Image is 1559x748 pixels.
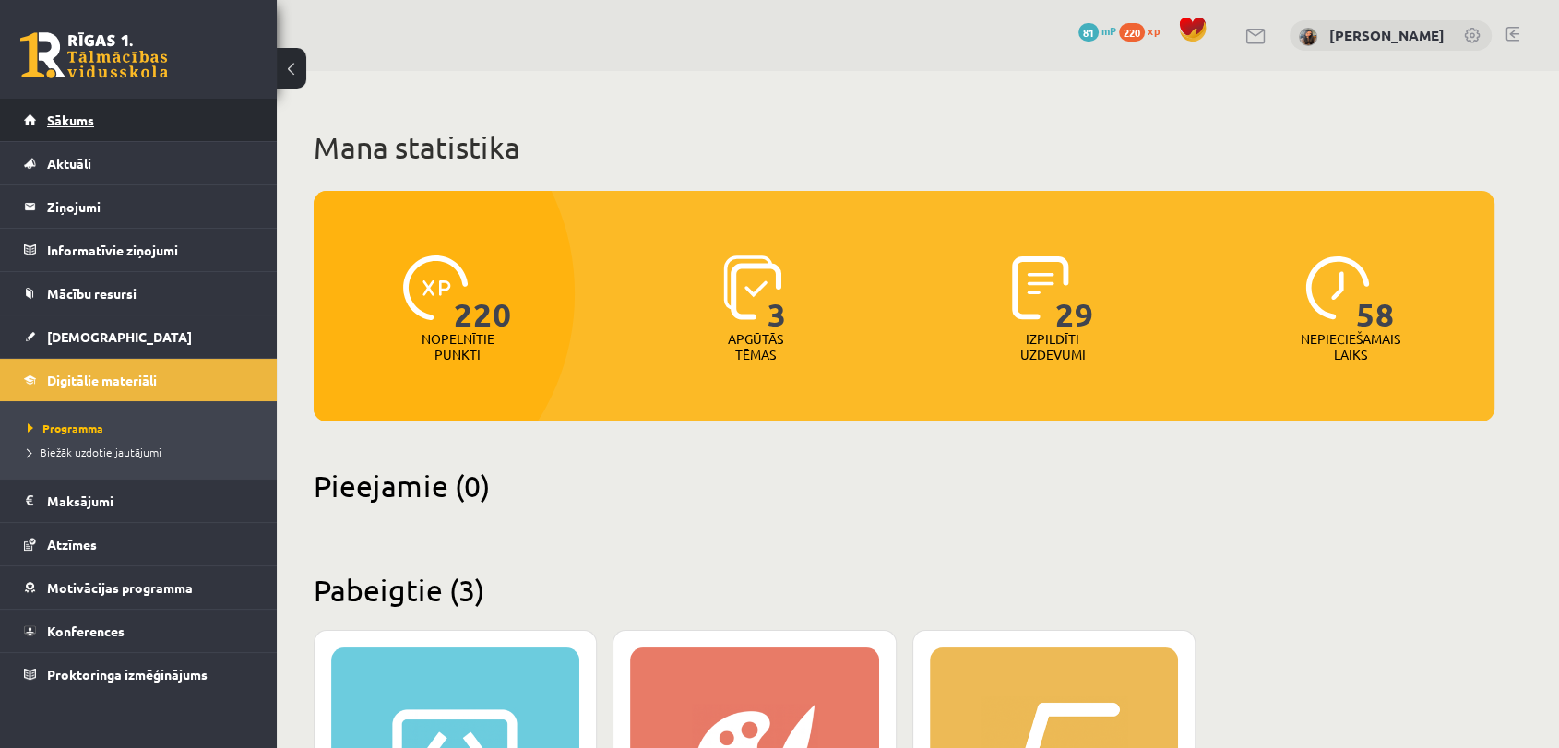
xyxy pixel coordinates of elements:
[422,331,494,362] p: Nopelnītie punkti
[314,572,1494,608] h2: Pabeigtie (3)
[24,185,254,228] a: Ziņojumi
[47,372,157,388] span: Digitālie materiāli
[1119,23,1169,38] a: 220 xp
[47,480,254,522] legend: Maksājumi
[24,315,254,358] a: [DEMOGRAPHIC_DATA]
[47,185,254,228] legend: Ziņojumi
[1012,255,1069,320] img: icon-completed-tasks-ad58ae20a441b2904462921112bc710f1caf180af7a3daa7317a5a94f2d26646.svg
[403,255,468,320] img: icon-xp-0682a9bc20223a9ccc6f5883a126b849a74cddfe5390d2b41b4391c66f2066e7.svg
[24,229,254,271] a: Informatīvie ziņojumi
[1119,23,1145,42] span: 220
[24,359,254,401] a: Digitālie materiāli
[24,99,254,141] a: Sākums
[1078,23,1099,42] span: 81
[314,129,1494,166] h1: Mana statistika
[28,445,161,459] span: Biežāk uzdotie jautājumi
[1301,331,1400,362] p: Nepieciešamais laiks
[24,653,254,695] a: Proktoringa izmēģinājums
[1055,255,1094,331] span: 29
[24,142,254,184] a: Aktuāli
[1148,23,1160,38] span: xp
[723,255,781,320] img: icon-learned-topics-4a711ccc23c960034f471b6e78daf4a3bad4a20eaf4de84257b87e66633f6470.svg
[314,468,1494,504] h2: Pieejamie (0)
[47,155,91,172] span: Aktuāli
[28,444,258,460] a: Biežāk uzdotie jautājumi
[47,536,97,552] span: Atzīmes
[1101,23,1116,38] span: mP
[47,229,254,271] legend: Informatīvie ziņojumi
[1299,28,1317,46] img: Sabīne Eiklone
[720,331,791,362] p: Apgūtās tēmas
[24,566,254,609] a: Motivācijas programma
[47,285,137,302] span: Mācību resursi
[47,623,125,639] span: Konferences
[24,480,254,522] a: Maksājumi
[24,272,254,315] a: Mācību resursi
[47,328,192,345] span: [DEMOGRAPHIC_DATA]
[47,579,193,596] span: Motivācijas programma
[28,421,103,435] span: Programma
[28,420,258,436] a: Programma
[768,255,787,331] span: 3
[1329,26,1445,44] a: [PERSON_NAME]
[1017,331,1089,362] p: Izpildīti uzdevumi
[1356,255,1395,331] span: 58
[47,112,94,128] span: Sākums
[1078,23,1116,38] a: 81 mP
[24,523,254,565] a: Atzīmes
[1305,255,1370,320] img: icon-clock-7be60019b62300814b6bd22b8e044499b485619524d84068768e800edab66f18.svg
[24,610,254,652] a: Konferences
[454,255,512,331] span: 220
[47,666,208,683] span: Proktoringa izmēģinājums
[20,32,168,78] a: Rīgas 1. Tālmācības vidusskola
